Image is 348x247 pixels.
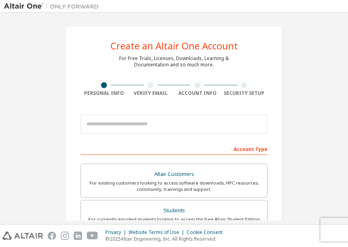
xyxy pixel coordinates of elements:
img: youtube.svg [87,232,98,240]
img: instagram.svg [61,232,69,240]
div: Security Setup [221,90,268,96]
img: Altair One [4,2,103,10]
div: Account Type [80,142,268,155]
div: Verify Email [127,90,174,96]
div: For currently enrolled students looking to access the free Altair Student Edition bundle and all ... [86,216,262,229]
div: Students [86,205,262,216]
div: Privacy [105,229,129,236]
div: Create an Altair One Account [110,41,238,51]
div: For Free Trials, Licenses, Downloads, Learning & Documentation and so much more. [119,55,229,68]
div: Altair Customers [86,169,262,180]
div: Website Terms of Use [129,229,187,236]
img: altair_logo.svg [2,232,43,240]
img: linkedin.svg [74,232,82,240]
p: © 2025 Altair Engineering, Inc. All Rights Reserved. [105,236,227,242]
div: For existing customers looking to access software downloads, HPC resources, community, trainings ... [86,180,262,192]
div: Cookie Consent [187,229,227,236]
div: Account Info [174,90,221,96]
img: facebook.svg [48,232,56,240]
div: Personal Info [80,90,127,96]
